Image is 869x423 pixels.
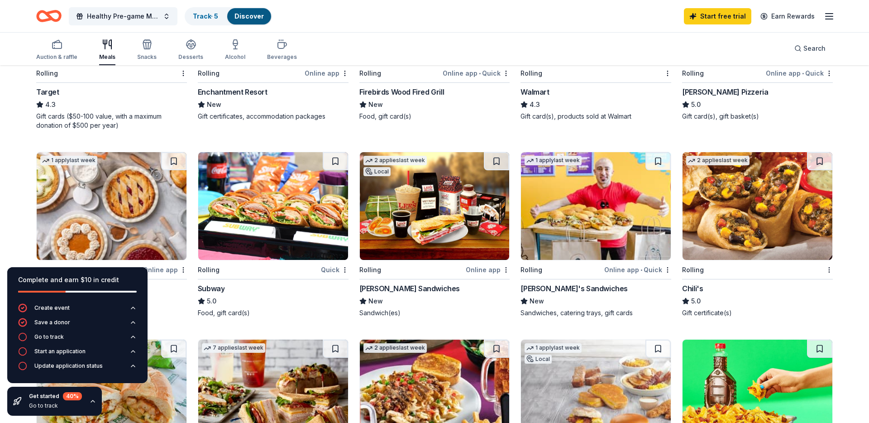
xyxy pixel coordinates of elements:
button: Update application status [18,361,137,376]
span: Healthy Pre-game Meals to feed team [87,11,159,22]
span: 5.0 [691,296,701,307]
div: Online app [466,264,510,275]
div: Snacks [137,53,157,61]
span: New [368,296,383,307]
div: Enchantment Resort [198,87,267,97]
a: Home [36,5,62,27]
div: Online app Quick [766,67,833,79]
div: Meals [99,53,115,61]
div: [PERSON_NAME] Pizzeria [682,87,768,97]
a: Discover [234,12,264,20]
span: 4.3 [45,99,56,110]
div: 2 applies last week [363,343,427,353]
div: Gift certificates, accommodation packages [198,112,349,121]
a: Image for Lee's Sandwiches2 applieslast weekLocalRollingOnline app[PERSON_NAME] SandwichesNewSand... [359,152,510,317]
div: Local [525,355,552,364]
div: Complete and earn $10 in credit [18,274,137,285]
div: Rolling [520,264,542,275]
span: • [802,70,804,77]
button: Alcohol [225,35,245,65]
button: Meals [99,35,115,65]
div: Online app [143,264,187,275]
div: Rolling [682,264,704,275]
button: Start an application [18,347,137,361]
a: Image for Kneaders Bakery & Café1 applylast weekRollingOnline appKneaders Bakery & CaféNewFood, g... [36,152,187,317]
a: Start free trial [684,8,751,24]
div: 40 % [63,392,82,400]
div: Get started [29,392,82,400]
div: 1 apply last week [525,343,582,353]
img: Image for Lee's Sandwiches [360,152,510,260]
div: Rolling [36,68,58,79]
div: Rolling [198,264,220,275]
div: Create event [34,304,70,312]
div: 2 applies last week [686,156,750,165]
div: Subway [198,283,225,294]
div: Food, gift card(s) [198,308,349,317]
div: Food, gift card(s) [359,112,510,121]
div: Chili's [682,283,703,294]
img: Image for Chili's [683,152,832,260]
div: Online app [305,67,349,79]
a: Track· 5 [193,12,218,20]
span: • [479,70,481,77]
div: Gift card(s), gift basket(s) [682,112,833,121]
a: Image for Ike's Sandwiches1 applylast weekRollingOnline app•Quick[PERSON_NAME]'s SandwichesNewSan... [520,152,671,317]
button: Beverages [267,35,297,65]
div: Rolling [359,264,381,275]
div: Beverages [267,53,297,61]
div: Save a donor [34,319,70,326]
button: Snacks [137,35,157,65]
button: Save a donor [18,318,137,332]
button: Go to track [18,332,137,347]
div: 1 apply last week [40,156,97,165]
div: 7 applies last week [202,343,265,353]
div: Online app Quick [604,264,671,275]
span: 5.0 [691,99,701,110]
span: New [207,99,221,110]
span: • [640,266,642,274]
button: Healthy Pre-game Meals to feed team [69,7,177,25]
span: Search [803,43,826,54]
span: New [368,99,383,110]
img: Image for Subway [198,152,348,260]
div: Local [363,167,391,176]
button: Auction & raffle [36,35,77,65]
div: Rolling [198,68,220,79]
div: Auction & raffle [36,53,77,61]
div: Sandwiches, catering trays, gift cards [520,308,671,317]
div: Go to track [29,402,82,409]
div: [PERSON_NAME] Sandwiches [359,283,460,294]
div: Gift card(s), products sold at Walmart [520,112,671,121]
div: Gift certificate(s) [682,308,833,317]
img: Image for Kneaders Bakery & Café [37,152,186,260]
button: Desserts [178,35,203,65]
span: New [530,296,544,307]
div: Gift cards ($50-100 value, with a maximum donation of $500 per year) [36,112,187,130]
div: Alcohol [225,53,245,61]
div: Walmart [520,87,549,97]
div: Rolling [682,68,704,79]
div: Desserts [178,53,203,61]
div: Rolling [520,68,542,79]
div: Online app Quick [443,67,510,79]
div: Rolling [359,68,381,79]
a: Image for Chili's2 applieslast weekRollingChili's5.0Gift certificate(s) [682,152,833,317]
div: Sandwich(es) [359,308,510,317]
a: Earn Rewards [755,8,820,24]
button: Search [787,39,833,58]
div: Start an application [34,348,86,355]
div: 2 applies last week [363,156,427,165]
button: Track· 5Discover [185,7,272,25]
div: Target [36,87,59,97]
a: Image for SubwayRollingQuickSubway5.0Food, gift card(s) [198,152,349,317]
div: 1 apply last week [525,156,582,165]
div: [PERSON_NAME]'s Sandwiches [520,283,628,294]
button: Create event [18,303,137,318]
div: Firebirds Wood Fired Grill [359,87,444,97]
img: Image for Ike's Sandwiches [521,152,671,260]
div: Quick [321,264,349,275]
div: Update application status [34,362,103,370]
span: 4.3 [530,99,540,110]
span: 5.0 [207,296,216,307]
